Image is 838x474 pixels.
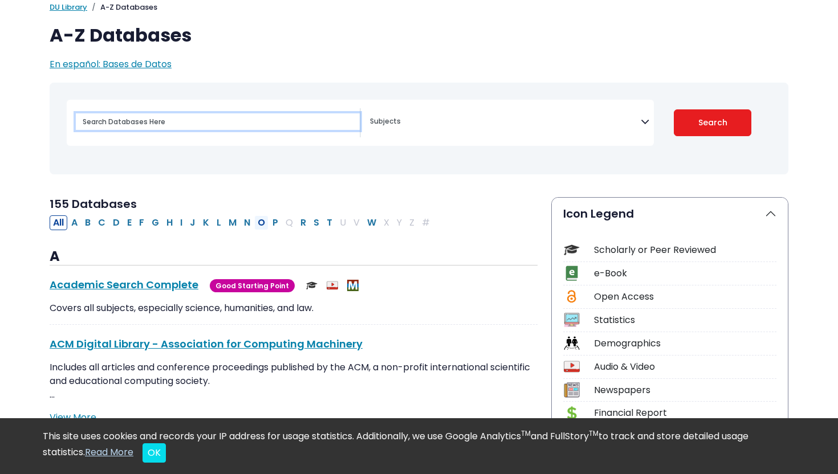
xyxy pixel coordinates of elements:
div: e-Book [594,267,776,280]
img: Icon Scholarly or Peer Reviewed [564,242,579,258]
img: Icon Financial Report [564,406,579,421]
h3: A [50,248,538,265]
button: Filter Results E [124,215,135,230]
img: Scholarly or Peer Reviewed [306,280,318,291]
button: Filter Results P [269,215,282,230]
a: En español: Bases de Datos [50,58,172,71]
button: Icon Legend [552,198,788,230]
div: Newspapers [594,383,776,397]
img: Icon Statistics [564,312,579,328]
span: Good Starting Point [210,279,295,292]
button: Close [143,443,166,463]
div: Alpha-list to filter by first letter of database name [50,215,434,228]
button: Submit for Search Results [674,109,752,136]
div: This site uses cookies and records your IP address for usage statistics. Additionally, we use Goo... [43,430,795,463]
p: Includes all articles and conference proceedings published by the ACM, a non-profit international... [50,361,538,402]
button: Filter Results A [68,215,81,230]
sup: TM [521,428,531,438]
h1: A-Z Databases [50,24,788,46]
button: Filter Results G [148,215,162,230]
button: Filter Results M [225,215,240,230]
div: Financial Report [594,406,776,420]
div: Open Access [594,290,776,304]
div: Demographics [594,337,776,350]
img: MeL (Michigan electronic Library) [347,280,359,291]
img: Icon e-Book [564,265,579,281]
nav: breadcrumb [50,2,788,13]
a: Academic Search Complete [50,277,198,292]
button: Filter Results W [364,215,380,230]
button: All [50,215,67,230]
img: Icon Audio & Video [564,359,579,374]
button: Filter Results K [200,215,213,230]
img: Icon Demographics [564,336,579,351]
img: Icon Newspapers [564,382,579,398]
a: Read More [85,446,133,459]
a: View More [50,411,96,424]
input: Search database by title or keyword [76,113,360,130]
img: Audio & Video [327,280,338,291]
div: Audio & Video [594,360,776,374]
a: DU Library [50,2,87,13]
nav: Search filters [50,83,788,174]
p: Covers all subjects, especially science, humanities, and law. [50,301,538,315]
img: Icon Open Access [564,289,579,304]
button: Filter Results N [241,215,254,230]
button: Filter Results C [95,215,109,230]
button: Filter Results T [323,215,336,230]
a: ACM Digital Library - Association for Computing Machinery [50,337,363,351]
textarea: Search [370,118,641,127]
div: Scholarly or Peer Reviewed [594,243,776,257]
button: Filter Results I [177,215,186,230]
button: Filter Results B [82,215,94,230]
div: Statistics [594,313,776,327]
span: 155 Databases [50,196,137,212]
button: Filter Results J [186,215,199,230]
button: Filter Results S [310,215,323,230]
button: Filter Results R [297,215,310,230]
button: Filter Results O [254,215,269,230]
button: Filter Results F [136,215,148,230]
sup: TM [589,428,599,438]
button: Filter Results D [109,215,123,230]
button: Filter Results L [213,215,225,230]
li: A-Z Databases [87,2,157,13]
button: Filter Results H [163,215,176,230]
